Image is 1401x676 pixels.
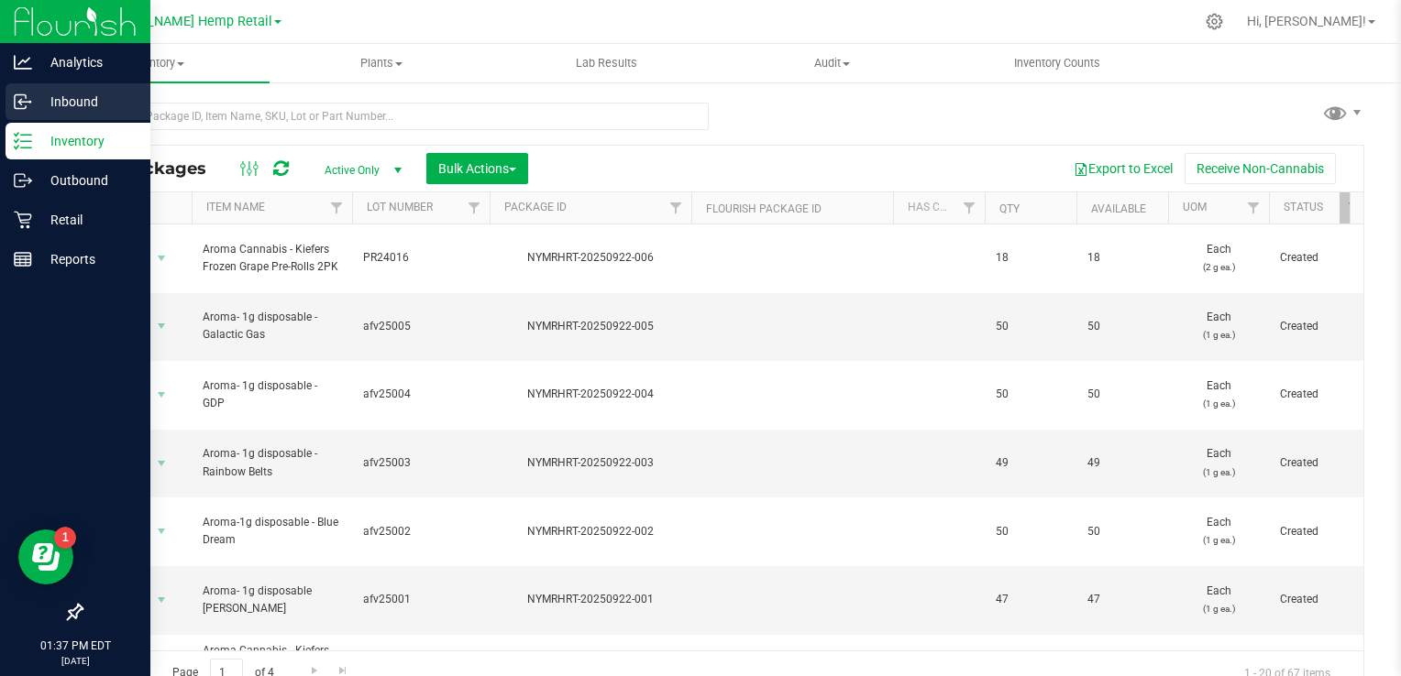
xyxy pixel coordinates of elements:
span: Each [1179,445,1258,480]
iframe: Resource center unread badge [54,527,76,549]
inline-svg: Outbound [14,171,32,190]
p: [DATE] [8,654,142,668]
span: Each [1179,377,1258,412]
p: Inbound [32,91,142,113]
a: Qty [999,202,1020,215]
p: (1 g ea.) [1179,463,1258,481]
span: Each [1179,309,1258,343]
span: Hi, [PERSON_NAME]! [1247,14,1366,28]
span: [PERSON_NAME] Hemp Retail [94,14,272,29]
button: Export to Excel [1062,153,1185,184]
span: Inventory [44,55,270,71]
a: Flourish Package ID [706,202,822,215]
span: 50 [996,523,1065,540]
span: Created [1280,318,1359,335]
input: Search Package ID, Item Name, SKU, Lot or Part Number... [81,103,709,130]
span: PR24016 [363,249,479,267]
span: 50 [1087,318,1157,335]
span: Bulk Actions [438,161,516,176]
span: Created [1280,591,1359,608]
button: Bulk Actions [426,153,528,184]
inline-svg: Inbound [14,93,32,111]
span: select [150,245,173,271]
span: Created [1280,386,1359,403]
th: Has COA [893,192,985,224]
a: UOM [1183,201,1207,213]
div: NYMRHRT-20250922-001 [487,591,694,608]
p: (1 g ea.) [1179,395,1258,412]
span: Created [1280,454,1359,472]
span: 18 [996,249,1065,267]
a: Filter [954,192,985,224]
span: 49 [996,454,1065,472]
inline-svg: Inventory [14,132,32,150]
a: Package ID [504,201,567,213]
span: Aroma- 1g disposable - GDP [203,377,341,412]
span: 50 [996,386,1065,403]
button: Receive Non-Cannabis [1185,153,1336,184]
span: All Packages [95,158,225,179]
span: 50 [1087,523,1157,540]
span: afv25004 [363,386,479,403]
div: Manage settings [1203,13,1226,30]
inline-svg: Reports [14,250,32,268]
a: Inventory Counts [944,44,1170,82]
span: Inventory Counts [989,55,1125,71]
span: Aroma Cannabis - Kiefers Frozen Grape Pre-Rolls 2PK [203,241,341,276]
a: Filter [1239,192,1269,224]
span: Aroma- 1g disposable - Galactic Gas [203,309,341,343]
span: Each [1179,241,1258,276]
span: afv25003 [363,454,479,472]
a: Filter [661,192,691,224]
p: (1 g ea.) [1179,531,1258,549]
p: (1 g ea.) [1179,326,1258,343]
a: Available [1091,202,1146,215]
a: Item Name [206,201,265,213]
a: Inventory [44,44,270,82]
span: Aroma- 1g disposable [PERSON_NAME] [203,583,341,617]
span: select [150,382,173,408]
div: NYMRHRT-20250922-003 [487,454,694,472]
span: select [150,587,173,613]
span: Plants [270,55,494,71]
a: Filter [322,192,352,224]
div: NYMRHRT-20250922-002 [487,523,694,540]
span: Each [1179,514,1258,549]
span: afv25005 [363,318,479,335]
span: select [150,518,173,544]
a: Lot Number [367,201,433,213]
span: select [150,451,173,476]
span: 50 [996,318,1065,335]
p: (1 g ea.) [1179,600,1258,617]
a: Filter [459,192,490,224]
p: Analytics [32,51,142,73]
p: (2 g ea.) [1179,258,1258,276]
a: Filter [1340,192,1370,224]
span: 49 [1087,454,1157,472]
span: Lab Results [551,55,662,71]
a: Plants [270,44,495,82]
span: Created [1280,523,1359,540]
p: Inventory [32,130,142,152]
span: 47 [1087,591,1157,608]
span: Created [1280,249,1359,267]
a: Status [1284,201,1323,213]
inline-svg: Retail [14,211,32,229]
p: Reports [32,248,142,270]
p: Retail [32,209,142,231]
span: Aroma-1g disposable - Blue Dream [203,514,341,549]
span: 50 [1087,386,1157,403]
a: Audit [720,44,945,82]
p: 01:37 PM EDT [8,638,142,654]
a: Lab Results [494,44,720,82]
span: afv25001 [363,591,479,608]
span: Aroma- 1g disposable - Rainbow Belts [203,445,341,480]
inline-svg: Analytics [14,53,32,71]
div: NYMRHRT-20250922-004 [487,386,694,403]
span: 18 [1087,249,1157,267]
div: NYMRHRT-20250922-005 [487,318,694,335]
p: Outbound [32,169,142,191]
div: NYMRHRT-20250922-006 [487,249,694,267]
iframe: Resource center [18,529,73,584]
